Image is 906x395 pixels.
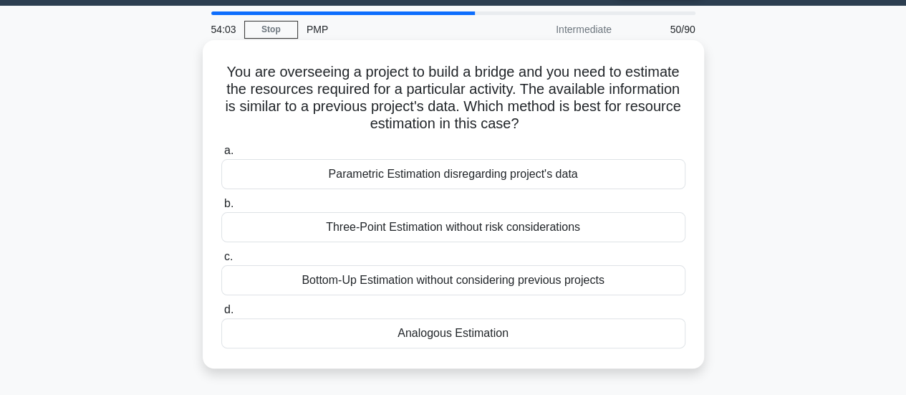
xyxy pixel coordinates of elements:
[221,318,685,348] div: Analogous Estimation
[224,144,233,156] span: a.
[221,212,685,242] div: Three-Point Estimation without risk considerations
[495,15,620,44] div: Intermediate
[221,265,685,295] div: Bottom-Up Estimation without considering previous projects
[244,21,298,39] a: Stop
[220,63,687,133] h5: You are overseeing a project to build a bridge and you need to estimate the resources required fo...
[224,250,233,262] span: c.
[224,303,233,315] span: d.
[224,197,233,209] span: b.
[620,15,704,44] div: 50/90
[203,15,244,44] div: 54:03
[298,15,495,44] div: PMP
[221,159,685,189] div: Parametric Estimation disregarding project's data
